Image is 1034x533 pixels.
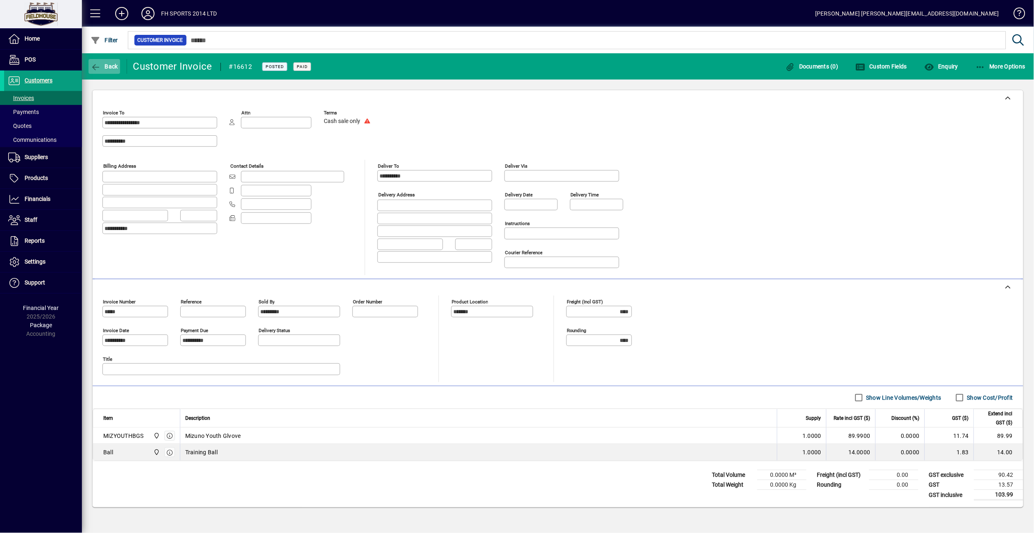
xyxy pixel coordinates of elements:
[832,448,870,456] div: 14.0000
[4,119,82,133] a: Quotes
[266,64,284,69] span: Posted
[82,59,127,74] app-page-header-button: Back
[925,428,974,444] td: 11.74
[25,237,45,244] span: Reports
[30,322,52,328] span: Package
[4,273,82,293] a: Support
[757,470,807,480] td: 0.0000 M³
[185,432,241,440] span: Mizuno Youth Glvove
[25,216,37,223] span: Staff
[892,414,920,423] span: Discount (%)
[815,7,999,20] div: [PERSON_NAME] [PERSON_NAME][EMAIL_ADDRESS][DOMAIN_NAME]
[974,490,1023,500] td: 103.99
[103,448,113,456] div: Ball
[297,64,308,69] span: Paid
[324,118,360,125] span: Cash sale only
[109,6,135,21] button: Add
[8,95,34,101] span: Invoices
[783,59,841,74] button: Documents (0)
[803,448,822,456] span: 1.0000
[925,490,974,500] td: GST inclusive
[925,480,974,490] td: GST
[133,60,212,73] div: Customer Invoice
[806,414,821,423] span: Supply
[103,414,113,423] span: Item
[974,480,1023,490] td: 13.57
[8,137,57,143] span: Communications
[834,414,870,423] span: Rate incl GST ($)
[974,470,1023,480] td: 90.42
[924,63,958,70] span: Enquiry
[4,29,82,49] a: Home
[869,480,918,490] td: 0.00
[25,56,36,63] span: POS
[91,37,118,43] span: Filter
[505,163,527,169] mat-label: Deliver via
[324,110,373,116] span: Terms
[138,36,183,44] span: Customer Invoice
[185,414,210,423] span: Description
[25,154,48,160] span: Suppliers
[875,444,925,460] td: 0.0000
[570,192,599,198] mat-label: Delivery time
[353,299,382,305] mat-label: Order number
[925,470,974,480] td: GST exclusive
[241,110,250,116] mat-label: Attn
[1007,2,1024,28] a: Knowledge Base
[4,133,82,147] a: Communications
[4,189,82,210] a: Financials
[8,123,32,129] span: Quotes
[785,63,839,70] span: Documents (0)
[25,35,40,42] span: Home
[813,480,869,490] td: Rounding
[966,394,1013,402] label: Show Cost/Profit
[185,448,218,456] span: Training Ball
[378,163,399,169] mat-label: Deliver To
[259,299,275,305] mat-label: Sold by
[505,250,543,255] mat-label: Courier Reference
[4,210,82,230] a: Staff
[869,470,918,480] td: 0.00
[4,168,82,189] a: Products
[865,394,941,402] label: Show Line Volumes/Weights
[708,480,757,490] td: Total Weight
[229,60,252,73] div: #16612
[505,192,533,198] mat-label: Delivery date
[4,231,82,251] a: Reports
[708,470,757,480] td: Total Volume
[151,448,161,457] span: Central
[259,328,290,333] mat-label: Delivery status
[979,409,1013,427] span: Extend incl GST ($)
[4,147,82,168] a: Suppliers
[103,328,129,333] mat-label: Invoice date
[757,480,807,490] td: 0.0000 Kg
[25,196,50,202] span: Financials
[4,252,82,272] a: Settings
[856,63,907,70] span: Custom Fields
[875,428,925,444] td: 0.0000
[952,414,969,423] span: GST ($)
[832,432,870,440] div: 89.9900
[925,444,974,460] td: 1.83
[803,432,822,440] span: 1.0000
[976,63,1026,70] span: More Options
[89,33,120,48] button: Filter
[25,175,48,181] span: Products
[181,328,208,333] mat-label: Payment due
[135,6,161,21] button: Profile
[4,105,82,119] a: Payments
[181,299,202,305] mat-label: Reference
[4,50,82,70] a: POS
[813,470,869,480] td: Freight (incl GST)
[974,428,1023,444] td: 89.99
[25,258,45,265] span: Settings
[854,59,909,74] button: Custom Fields
[922,59,960,74] button: Enquiry
[25,77,52,84] span: Customers
[8,109,39,115] span: Payments
[4,91,82,105] a: Invoices
[974,444,1023,460] td: 14.00
[103,356,112,362] mat-label: Title
[103,299,136,305] mat-label: Invoice number
[23,305,59,311] span: Financial Year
